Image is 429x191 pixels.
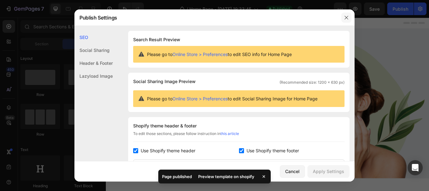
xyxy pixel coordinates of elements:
div: Shop organic products [29,144,84,151]
a: Online Store > Preferences [172,96,228,101]
span: Please go to to edit Social Sharing Image for Home Page [147,95,318,102]
div: SEO [74,31,113,44]
span: Please go to to edit SEO info for Home Page [147,51,292,58]
div: Lazyload Image [74,70,113,82]
div: Shopify theme header & footer [133,122,345,130]
div: To edit those sections, please follow instruction in [133,131,345,142]
span: Social Sharing Image Preview [133,78,196,85]
div: Cancel [285,168,300,175]
button: Apply Settings [307,165,350,178]
div: Header & Footer [74,57,113,70]
span: (Recommended size: 1200 x 630 px) [280,80,345,85]
div: Preview template on shopify [194,172,258,181]
span: Use Shopify theme footer [247,147,299,154]
p: Page published [162,173,192,180]
p: All the products are organic, cruelty-free and carefully sourced. The perfect blend of natural in... [14,107,160,130]
div: Apply Settings [313,168,344,175]
a: Online Store > Preferences [172,52,228,57]
h1: Search Result Preview [133,36,345,43]
a: this article [220,131,239,136]
button: Cancel [280,165,305,178]
div: Social Sharing [74,44,113,57]
span: Use Shopify theme header [141,147,195,154]
p: The secret of pure beauty from nature [14,62,160,100]
a: Shop organic products [14,140,99,155]
div: Publish Settings [74,9,338,26]
div: Open Intercom Messenger [408,160,423,175]
img: Alt Image [188,29,372,188]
